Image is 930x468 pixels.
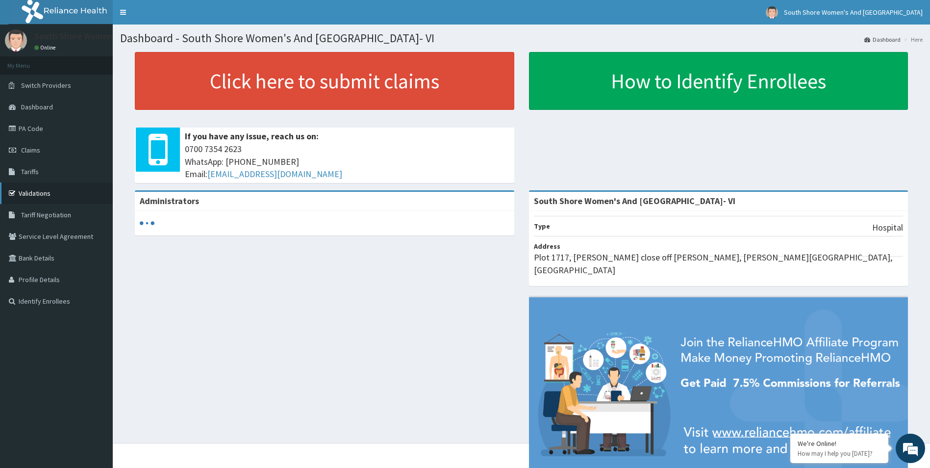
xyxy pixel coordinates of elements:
[534,242,560,251] b: Address
[21,167,39,176] span: Tariffs
[872,221,903,234] p: Hospital
[21,103,53,111] span: Dashboard
[534,251,904,276] p: Plot 1717, [PERSON_NAME] close off [PERSON_NAME], [PERSON_NAME][GEOGRAPHIC_DATA], [GEOGRAPHIC_DATA]
[140,195,199,207] b: Administrators
[135,52,514,110] a: Click here to submit claims
[784,8,923,17] span: South Shore Women's And [GEOGRAPHIC_DATA]
[5,29,27,52] img: User Image
[864,35,901,44] a: Dashboard
[207,168,342,180] a: [EMAIL_ADDRESS][DOMAIN_NAME]
[185,130,319,142] b: If you have any issue, reach us on:
[21,81,71,90] span: Switch Providers
[798,449,881,458] p: How may I help you today?
[798,439,881,448] div: We're Online!
[185,143,509,181] span: 0700 7354 2623 WhatsApp: [PHONE_NUMBER] Email:
[766,6,778,19] img: User Image
[21,210,71,219] span: Tariff Negotiation
[534,222,550,231] b: Type
[529,52,908,110] a: How to Identify Enrollees
[120,32,923,45] h1: Dashboard - South Shore Women's And [GEOGRAPHIC_DATA]- VI
[534,195,735,207] strong: South Shore Women's And [GEOGRAPHIC_DATA]- VI
[902,35,923,44] li: Here
[140,216,154,231] svg: audio-loading
[21,146,40,155] span: Claims
[34,44,58,51] a: Online
[34,32,218,41] p: South Shore Women's And [GEOGRAPHIC_DATA]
